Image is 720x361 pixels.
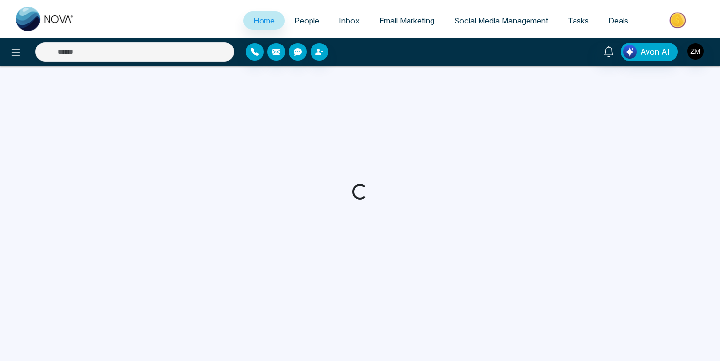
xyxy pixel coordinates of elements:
a: Social Media Management [444,11,558,30]
img: Lead Flow [623,45,637,59]
a: Home [243,11,285,30]
span: People [294,16,319,25]
a: Inbox [329,11,369,30]
span: Tasks [568,16,589,25]
img: Nova CRM Logo [16,7,74,31]
a: Email Marketing [369,11,444,30]
span: Email Marketing [379,16,434,25]
span: Deals [608,16,628,25]
a: Deals [599,11,638,30]
button: Avon AI [621,43,678,61]
img: Market-place.gif [643,9,714,31]
span: Social Media Management [454,16,548,25]
span: Home [253,16,275,25]
span: Inbox [339,16,360,25]
a: People [285,11,329,30]
span: Avon AI [640,46,670,58]
a: Tasks [558,11,599,30]
img: User Avatar [687,43,704,60]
